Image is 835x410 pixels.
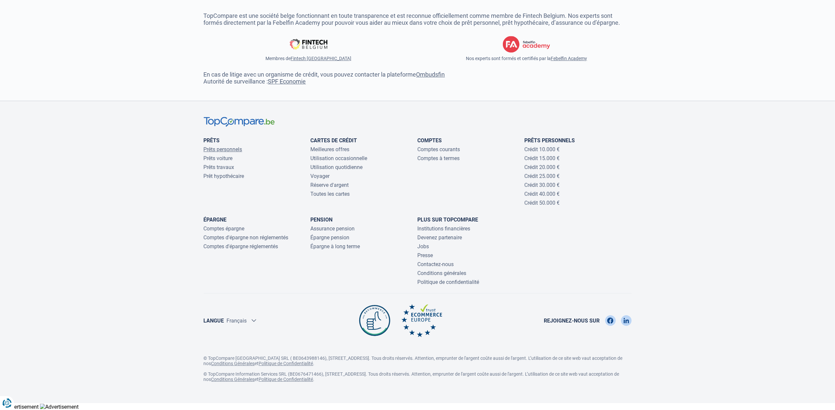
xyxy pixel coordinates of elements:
a: Institutions financières [418,225,470,232]
a: Comptes [418,137,442,144]
span: Rejoignez-nous sur [544,318,600,324]
img: LinkedIn TopCompare [624,315,629,326]
a: Presse [418,252,433,258]
a: Utilisation occasionnelle [311,155,367,161]
p: © TopCompare Information Services SRL (BE0676471466), [STREET_ADDRESS]. Tous droits réservés. Att... [204,371,632,382]
img: Advertisement [40,404,79,410]
a: Pension [311,217,333,223]
a: Épargne [204,217,227,223]
a: Toutes les cartes [311,191,350,197]
a: Voyager [311,173,330,179]
label: Langue [204,318,224,324]
a: SPF Economie [268,78,306,85]
img: febelfin academy [503,36,550,52]
a: Jobs [418,243,429,250]
a: Cartes de Crédit [311,137,357,144]
a: Réserve d'argent [311,182,349,188]
a: Crédit 15.000 € [525,155,560,161]
a: Devenez partenaire [418,234,462,241]
a: Comptes épargne [204,225,245,232]
a: Politique de Confidentialité [259,361,313,366]
a: Crédit 40.000 € [525,191,560,197]
span: Membres de [266,56,352,61]
a: Crédit 10.000 € [525,146,560,153]
a: Comptes d'épargne réglementés [204,243,278,250]
a: Politique de confidentialité [418,279,479,285]
a: Plus sur TopCompare [418,217,478,223]
img: Ecommerce Europe TopCompare [401,304,442,337]
a: Ombudsfin [416,71,445,78]
a: Prêts personnels [525,137,575,144]
a: Prêts travaux [204,164,234,170]
a: Fintech [GEOGRAPHIC_DATA] [291,56,352,61]
a: Assurance pension [311,225,355,232]
a: Prêts voiture [204,155,233,161]
a: Febelfin Academy [551,56,587,61]
a: Conditions Générales [211,361,255,366]
img: Fintech Belgium [286,36,331,52]
img: TopCompare [204,117,275,127]
a: Utilisation quotidienne [311,164,363,170]
a: Crédit 30.000 € [525,182,560,188]
p: TopCompare est une société belge fonctionnant en toute transparence et est reconnue officiellemen... [204,12,632,26]
a: Comptes d'épargne non réglementés [204,234,289,241]
a: Contactez-nous [418,261,454,267]
a: Meilleures offres [311,146,350,153]
a: Conditions générales [418,270,467,276]
a: Politique de Confidentialité [259,377,313,382]
a: Crédit 20.000 € [525,164,560,170]
p: © TopCompare [GEOGRAPHIC_DATA] SRL ( BE0643988146), [STREET_ADDRESS]. Tous droits réservés. Atten... [204,350,632,366]
a: Crédit 50.000 € [525,200,560,206]
a: Prêts [204,137,220,144]
span: Nos experts sont formés et certifiés par la [466,56,587,61]
a: Prêts personnels [204,146,242,153]
a: Épargne à long terme [311,243,360,250]
img: Be commerce TopCompare [358,304,392,337]
a: Comptes courants [418,146,460,153]
a: Crédit 25.000 € [525,173,560,179]
p: En cas de litige avec un organisme de crédit, vous pouvez contacter la plateforme Autorité de sur... [204,71,632,85]
a: Comptes à termes [418,155,460,161]
a: Épargne pension [311,234,350,241]
a: Conditions Générales [211,377,255,382]
a: Prêt hypothécaire [204,173,244,179]
img: Facebook TopCompare [607,315,613,326]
